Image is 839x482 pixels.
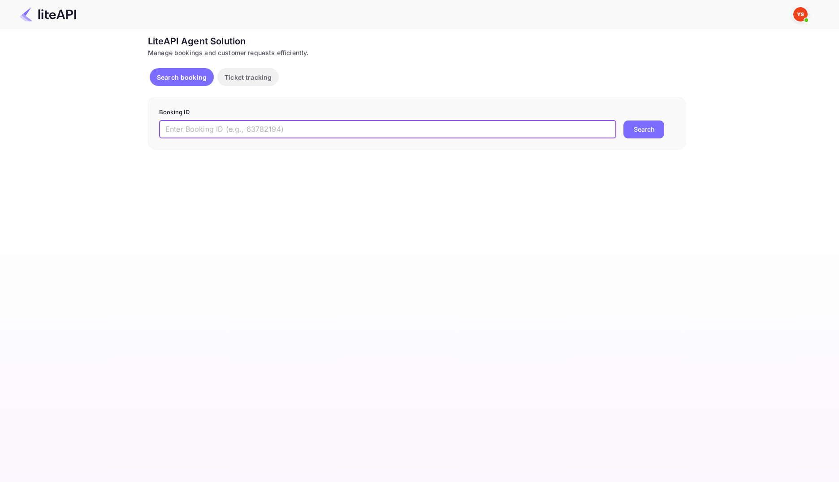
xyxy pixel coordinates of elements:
[157,73,207,82] p: Search booking
[148,34,686,48] div: LiteAPI Agent Solution
[623,120,664,138] button: Search
[148,48,686,57] div: Manage bookings and customer requests efficiently.
[793,7,808,22] img: Yandex Support
[159,120,616,138] input: Enter Booking ID (e.g., 63782194)
[20,7,76,22] img: LiteAPI Logo
[225,73,272,82] p: Ticket tracking
[159,108,675,117] p: Booking ID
